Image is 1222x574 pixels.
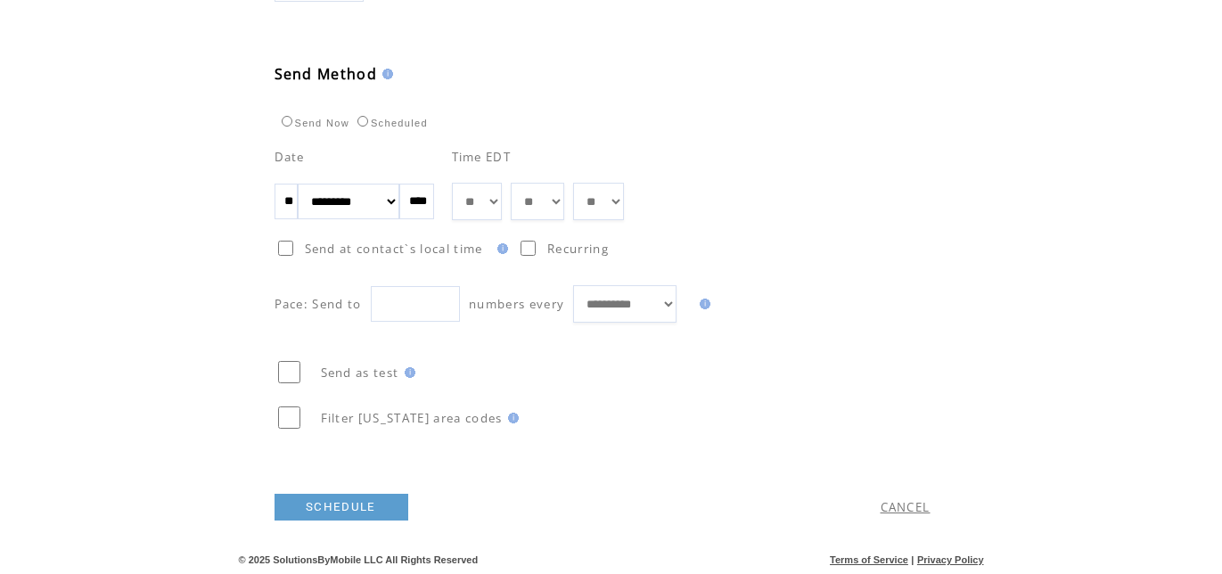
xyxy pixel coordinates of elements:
a: SCHEDULE [275,494,408,521]
img: help.gif [694,299,710,309]
img: help.gif [377,69,393,79]
span: | [911,554,914,565]
span: Send Method [275,64,378,84]
span: Send as test [321,365,399,381]
input: Scheduled [357,116,368,127]
a: Terms of Service [830,554,908,565]
span: Time EDT [452,149,512,165]
span: Recurring [547,241,609,257]
a: Privacy Policy [917,554,984,565]
span: Filter [US_STATE] area codes [321,410,503,426]
input: Send Now [282,116,292,127]
img: help.gif [503,413,519,423]
img: help.gif [492,243,508,254]
label: Send Now [277,118,349,128]
a: CANCEL [881,499,931,515]
span: numbers every [469,296,564,312]
span: © 2025 SolutionsByMobile LLC All Rights Reserved [239,554,479,565]
span: Pace: Send to [275,296,362,312]
label: Scheduled [353,118,428,128]
span: Date [275,149,305,165]
span: Send at contact`s local time [305,241,483,257]
img: help.gif [399,367,415,378]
